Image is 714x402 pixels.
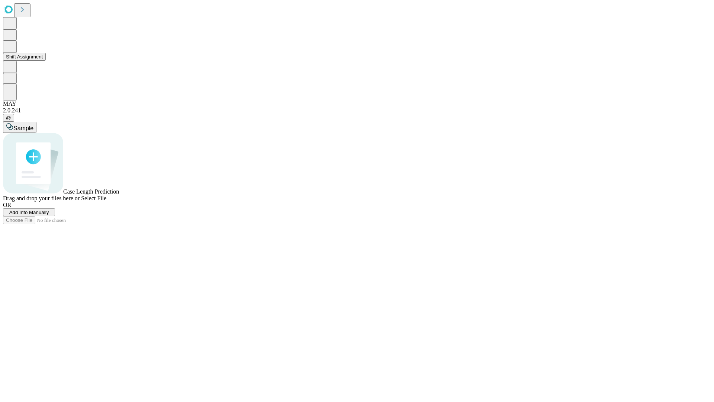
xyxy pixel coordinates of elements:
[3,122,36,133] button: Sample
[63,188,119,195] span: Case Length Prediction
[3,114,14,122] button: @
[3,195,80,201] span: Drag and drop your files here or
[9,210,49,215] span: Add Info Manually
[13,125,33,131] span: Sample
[3,107,711,114] div: 2.0.241
[81,195,106,201] span: Select File
[3,202,11,208] span: OR
[3,100,711,107] div: MAY
[6,115,11,121] span: @
[3,53,46,61] button: Shift Assignment
[3,208,55,216] button: Add Info Manually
